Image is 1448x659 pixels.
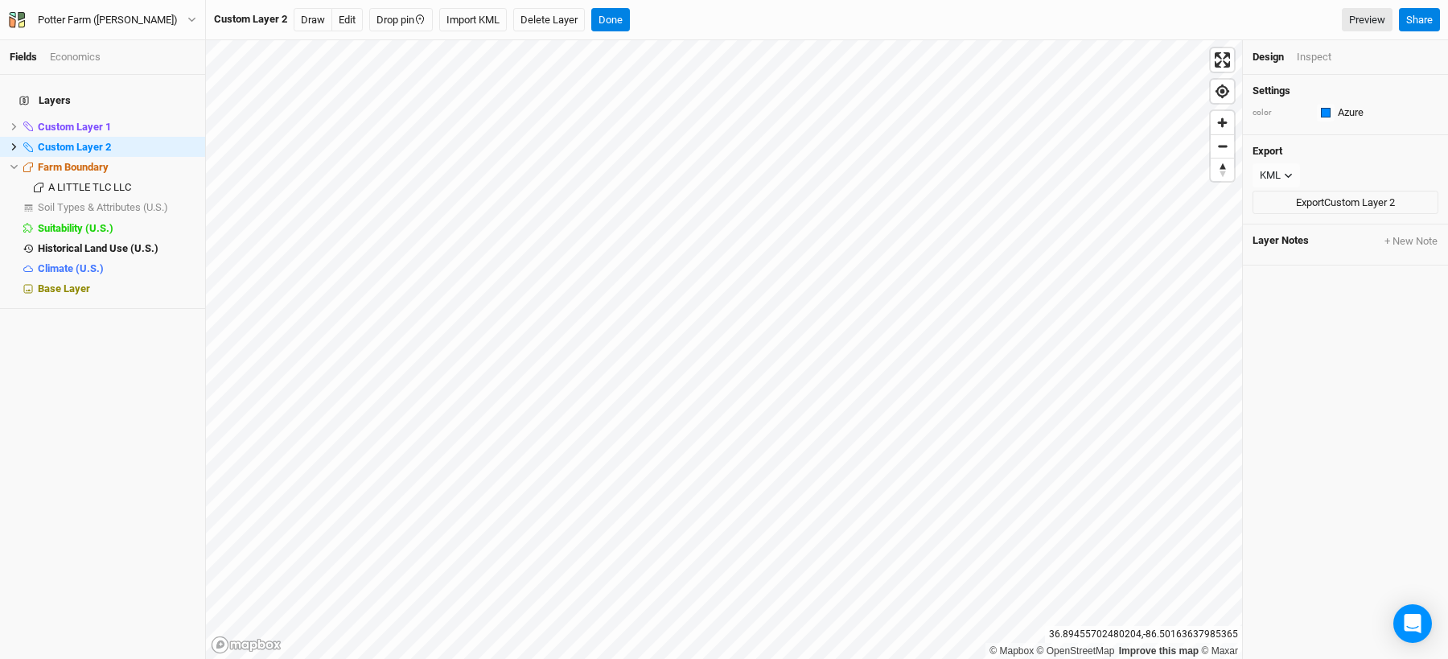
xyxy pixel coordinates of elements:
[331,8,363,32] button: Edit
[1211,135,1234,158] span: Zoom out
[38,201,168,213] span: Soil Types & Attributes (U.S.)
[1253,107,1309,119] div: color
[1211,134,1234,158] button: Zoom out
[1338,105,1364,120] div: Azure
[369,8,433,32] button: Drop pin
[38,161,195,174] div: Farm Boundary
[1253,234,1309,249] span: Layer Notes
[1384,234,1438,249] button: + New Note
[38,282,90,294] span: Base Layer
[38,222,195,235] div: Suitability (U.S.)
[214,12,287,27] div: Custom Layer 2
[989,645,1034,657] a: Mapbox
[1253,163,1300,187] button: KML
[294,8,332,32] button: Draw
[10,84,195,117] h4: Layers
[48,181,131,193] span: A LITTLE TLC LLC
[1260,167,1281,183] div: KML
[10,51,37,63] a: Fields
[38,262,104,274] span: Climate (U.S.)
[38,201,195,214] div: Soil Types & Attributes (U.S.)
[1253,191,1438,215] button: ExportCustom Layer 2
[1211,111,1234,134] button: Zoom in
[1342,8,1392,32] a: Preview
[513,8,585,32] button: Delete Layer
[38,121,195,134] div: Custom Layer 1
[48,181,195,194] div: A LITTLE TLC LLC
[1045,626,1242,643] div: 36.89455702480204 , -86.50163637985365
[1297,50,1331,64] div: Inspect
[1211,158,1234,181] button: Reset bearing to north
[38,161,109,173] span: Farm Boundary
[211,636,282,654] a: Mapbox logo
[1037,645,1115,657] a: OpenStreetMap
[38,222,113,234] span: Suitability (U.S.)
[38,141,111,153] span: Custom Layer 2
[38,141,195,154] div: Custom Layer 2
[38,121,111,133] span: Custom Layer 1
[591,8,630,32] button: Done
[38,242,195,255] div: Historical Land Use (U.S.)
[1119,645,1199,657] a: Improve this map
[38,242,158,254] span: Historical Land Use (U.S.)
[1211,48,1234,72] button: Enter fullscreen
[1393,604,1432,643] div: Open Intercom Messenger
[439,8,507,32] button: Import KML
[38,12,178,28] div: Potter Farm ([PERSON_NAME])
[38,12,178,28] div: Potter Farm (Tanya)
[1253,145,1438,158] h4: Export
[50,50,101,64] div: Economics
[38,282,195,295] div: Base Layer
[38,262,195,275] div: Climate (U.S.)
[1253,84,1438,97] h4: Settings
[1253,50,1284,64] div: Design
[1211,80,1234,103] button: Find my location
[1399,8,1440,32] button: Share
[1201,645,1238,657] a: Maxar
[206,40,1242,659] canvas: Map
[8,11,197,29] button: Potter Farm ([PERSON_NAME])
